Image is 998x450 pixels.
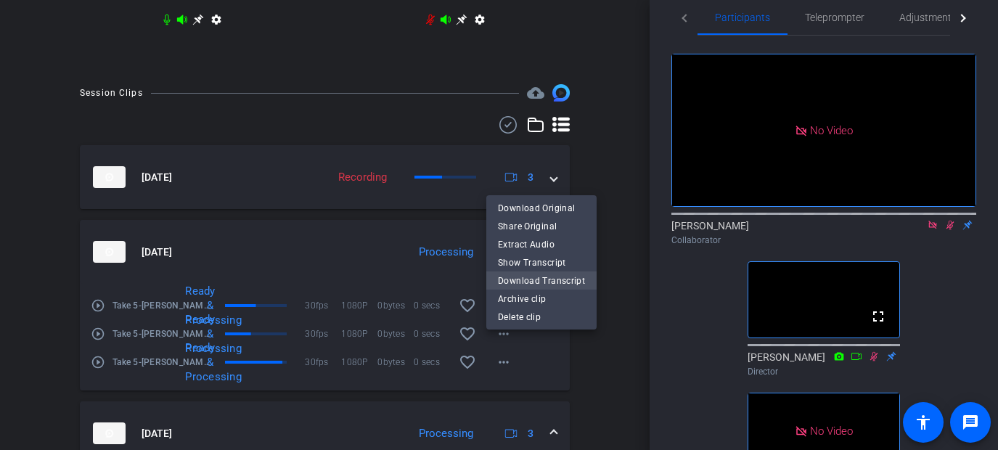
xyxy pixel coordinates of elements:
[498,199,585,216] span: Download Original
[498,235,585,253] span: Extract Audio
[498,253,585,271] span: Show Transcript
[498,308,585,325] span: Delete clip
[498,271,585,289] span: Download Transcript
[498,290,585,307] span: Archive clip
[498,217,585,234] span: Share Original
